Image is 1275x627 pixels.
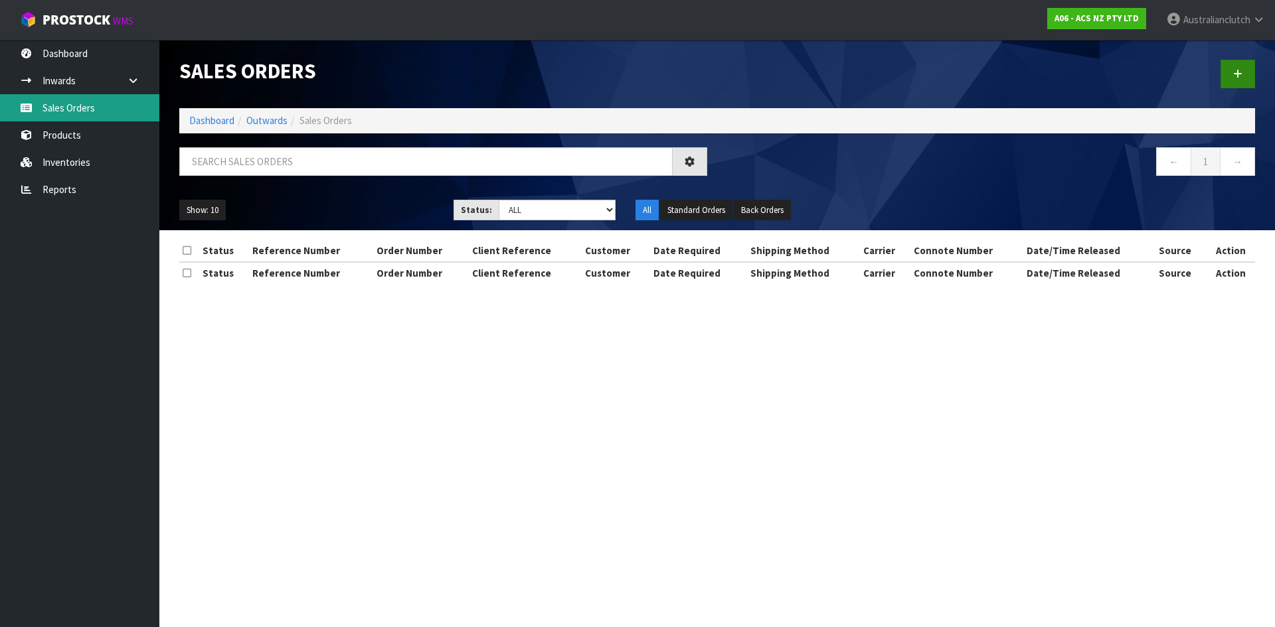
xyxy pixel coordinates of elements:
th: Customer [582,240,650,261]
th: Date/Time Released [1023,240,1155,261]
a: 1 [1191,147,1221,176]
span: ProStock [42,11,110,29]
th: Status [199,262,249,283]
a: → [1220,147,1255,176]
th: Reference Number [249,262,373,283]
th: Connote Number [910,240,1023,261]
button: All [636,200,659,221]
th: Status [199,240,249,261]
img: cube-alt.png [20,11,37,28]
strong: A06 - ACS NZ PTY LTD [1055,13,1139,24]
a: ← [1156,147,1191,176]
th: Client Reference [469,262,582,283]
th: Carrier [860,262,910,283]
th: Shipping Method [747,240,860,261]
nav: Page navigation [727,147,1255,180]
th: Connote Number [910,262,1023,283]
span: Sales Orders [299,114,352,127]
th: Source [1155,262,1207,283]
input: Search sales orders [179,147,673,176]
strong: Status: [461,204,492,216]
th: Action [1207,240,1255,261]
th: Customer [582,262,650,283]
th: Carrier [860,240,910,261]
a: Outwards [246,114,288,127]
button: Back Orders [734,200,791,221]
th: Date/Time Released [1023,262,1155,283]
th: Action [1207,262,1255,283]
th: Date Required [650,240,747,261]
th: Reference Number [249,240,373,261]
button: Standard Orders [660,200,732,221]
th: Shipping Method [747,262,860,283]
th: Source [1155,240,1207,261]
th: Order Number [373,240,469,261]
small: WMS [113,15,133,27]
a: Dashboard [189,114,234,127]
h1: Sales Orders [179,60,707,82]
th: Date Required [650,262,747,283]
th: Client Reference [469,240,582,261]
span: Australianclutch [1183,13,1250,26]
th: Order Number [373,262,469,283]
button: Show: 10 [179,200,226,221]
